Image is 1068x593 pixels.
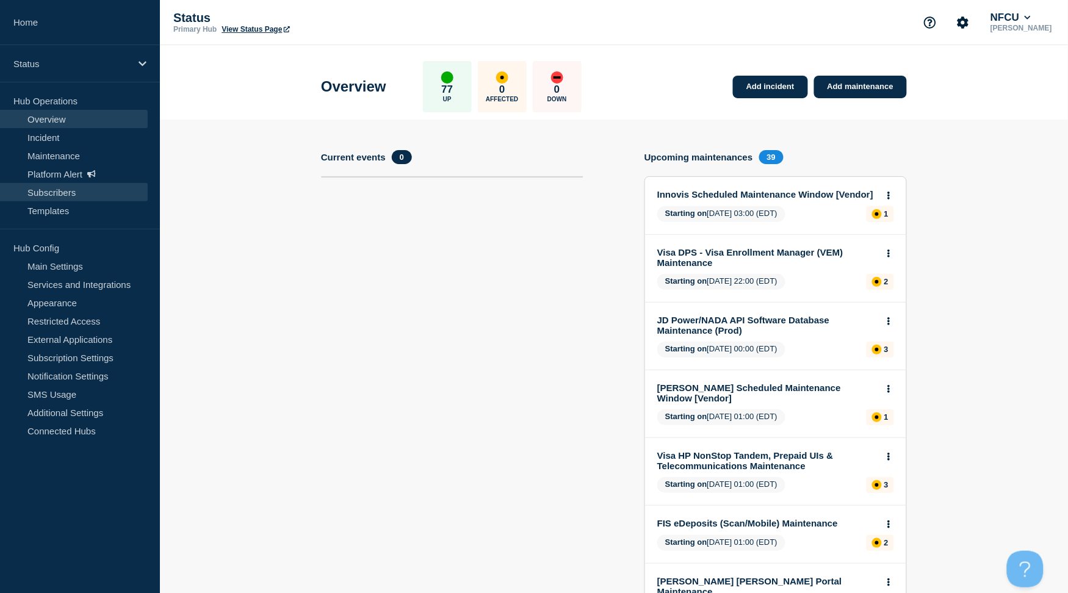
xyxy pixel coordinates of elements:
button: Support [917,10,943,35]
p: Status [173,11,417,25]
span: 39 [759,150,784,164]
span: [DATE] 01:00 (EDT) [657,409,785,425]
a: Visa HP NonStop Tandem, Prepaid UIs & Telecommunications Maintenance [657,450,878,471]
div: down [551,71,563,84]
p: Status [13,59,131,69]
button: NFCU [988,12,1033,24]
p: Down [547,96,567,102]
a: FIS eDeposits (Scan/Mobile) Maintenance [657,518,878,528]
p: Affected [486,96,518,102]
span: Starting on [665,344,707,353]
a: View Status Page [222,25,289,34]
a: JD Power/NADA API Software Database Maintenance (Prod) [657,315,878,336]
span: [DATE] 22:00 (EDT) [657,274,785,290]
p: Primary Hub [173,25,217,34]
div: affected [872,538,882,548]
p: 77 [441,84,453,96]
span: Starting on [665,209,707,218]
a: Visa DPS - Visa Enrollment Manager (VEM) Maintenance [657,247,878,268]
span: [DATE] 01:00 (EDT) [657,477,785,493]
a: [PERSON_NAME] Scheduled Maintenance Window [Vendor] [657,383,878,403]
p: 3 [884,345,889,354]
span: Starting on [665,276,707,286]
p: Up [443,96,452,102]
span: [DATE] 03:00 (EDT) [657,206,785,222]
p: 1 [884,412,889,422]
iframe: Help Scout Beacon - Open [1007,551,1044,588]
div: affected [872,480,882,490]
h4: Current events [321,152,386,162]
span: Starting on [665,480,707,489]
div: affected [872,412,882,422]
p: 3 [884,480,889,489]
div: affected [872,345,882,354]
span: [DATE] 00:00 (EDT) [657,342,785,358]
a: Innovis Scheduled Maintenance Window [Vendor] [657,189,878,199]
button: Account settings [950,10,976,35]
p: 2 [884,277,889,286]
h4: Upcoming maintenances [644,152,753,162]
div: affected [496,71,508,84]
span: Starting on [665,537,707,547]
p: 2 [884,538,889,547]
a: Add maintenance [814,76,907,98]
p: 0 [554,84,560,96]
p: 0 [499,84,505,96]
h1: Overview [321,78,386,95]
p: [PERSON_NAME] [988,24,1055,32]
p: 1 [884,209,889,218]
div: up [441,71,453,84]
span: Starting on [665,412,707,421]
a: Add incident [733,76,808,98]
span: [DATE] 01:00 (EDT) [657,535,785,551]
span: 0 [392,150,412,164]
div: affected [872,277,882,287]
div: affected [872,209,882,219]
